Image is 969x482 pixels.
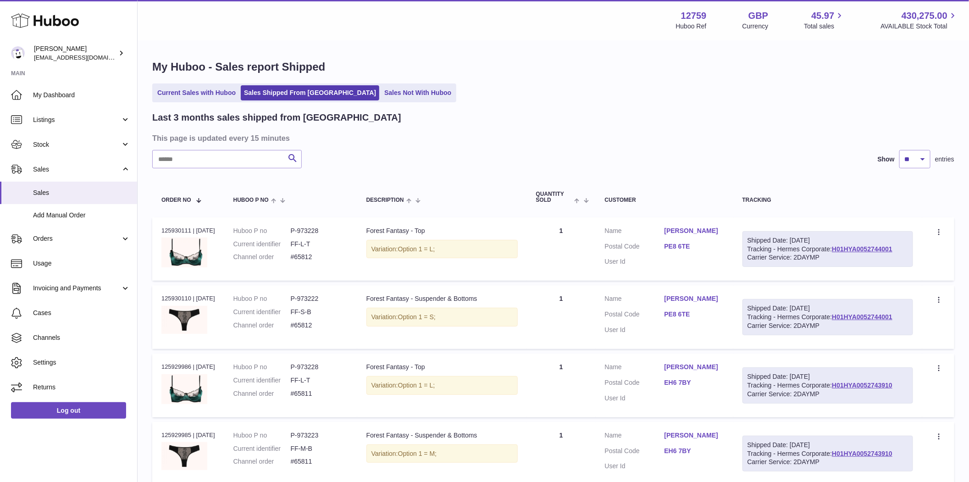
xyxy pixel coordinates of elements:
[527,217,596,281] td: 1
[832,450,892,457] a: H01HYA0052743910
[664,294,724,303] a: [PERSON_NAME]
[366,197,404,203] span: Description
[748,458,908,466] div: Carrier Service: 2DAYMP
[536,191,572,203] span: Quantity Sold
[33,165,121,174] span: Sales
[33,284,121,293] span: Invoicing and Payments
[233,431,291,440] dt: Huboo P no
[664,431,724,440] a: [PERSON_NAME]
[161,431,215,439] div: 125929985 | [DATE]
[233,363,291,371] dt: Huboo P no
[748,253,908,262] div: Carrier Service: 2DAYMP
[33,140,121,149] span: Stock
[33,358,130,367] span: Settings
[34,54,135,61] span: [EMAIL_ADDRESS][DOMAIN_NAME]
[664,310,724,319] a: PE8 6TE
[161,306,207,334] img: 127591716467637.png
[748,236,908,245] div: Shipped Date: [DATE]
[291,363,348,371] dd: P-973228
[742,231,914,267] div: Tracking - Hermes Corporate:
[381,85,454,100] a: Sales Not With Huboo
[291,308,348,316] dd: FF-S-B
[605,197,724,203] div: Customer
[804,10,845,31] a: 45.97 Total sales
[664,242,724,251] a: PE8 6TE
[605,257,664,266] dt: User Id
[161,442,207,470] img: 127591716467632.png
[11,402,126,419] a: Log out
[880,10,958,31] a: 430,275.00 AVAILABLE Stock Total
[605,310,664,321] dt: Postal Code
[33,188,130,197] span: Sales
[161,238,207,267] img: 127591716467541.png
[398,450,437,457] span: Option 1 = M;
[33,116,121,124] span: Listings
[748,304,908,313] div: Shipped Date: [DATE]
[366,294,518,303] div: Forest Fantasy - Suspender & Bottoms
[233,227,291,235] dt: Huboo P no
[748,441,908,449] div: Shipped Date: [DATE]
[152,60,954,74] h1: My Huboo - Sales report Shipped
[605,294,664,305] dt: Name
[34,44,116,62] div: [PERSON_NAME]
[33,309,130,317] span: Cases
[291,227,348,235] dd: P-973228
[233,389,291,398] dt: Channel order
[291,444,348,453] dd: FF-M-B
[748,390,908,399] div: Carrier Service: 2DAYMP
[161,363,215,371] div: 125929986 | [DATE]
[605,326,664,334] dt: User Id
[742,197,914,203] div: Tracking
[748,10,768,22] strong: GBP
[398,382,435,389] span: Option 1 = L;
[605,242,664,253] dt: Postal Code
[664,363,724,371] a: [PERSON_NAME]
[605,394,664,403] dt: User Id
[233,240,291,249] dt: Current identifier
[804,22,845,31] span: Total sales
[605,363,664,374] dt: Name
[398,313,436,321] span: Option 1 = S;
[366,308,518,327] div: Variation:
[366,376,518,395] div: Variation:
[366,227,518,235] div: Forest Fantasy - Top
[33,234,121,243] span: Orders
[935,155,954,164] span: entries
[241,85,379,100] a: Sales Shipped From [GEOGRAPHIC_DATA]
[366,431,518,440] div: Forest Fantasy - Suspender & Bottoms
[527,354,596,417] td: 1
[233,197,269,203] span: Huboo P no
[664,378,724,387] a: EH6 7BY
[291,240,348,249] dd: FF-L-T
[152,133,952,143] h3: This page is updated every 15 minutes
[291,376,348,385] dd: FF-L-T
[233,321,291,330] dt: Channel order
[291,389,348,398] dd: #65811
[605,378,664,389] dt: Postal Code
[161,197,191,203] span: Order No
[664,227,724,235] a: [PERSON_NAME]
[152,111,401,124] h2: Last 3 months sales shipped from [GEOGRAPHIC_DATA]
[161,227,215,235] div: 125930111 | [DATE]
[233,457,291,466] dt: Channel order
[742,22,769,31] div: Currency
[291,457,348,466] dd: #65811
[742,367,914,404] div: Tracking - Hermes Corporate:
[676,22,707,31] div: Huboo Ref
[291,431,348,440] dd: P-973223
[291,253,348,261] dd: #65812
[832,245,892,253] a: H01HYA0052744001
[605,462,664,471] dt: User Id
[664,447,724,455] a: EH6 7BY
[527,285,596,349] td: 1
[291,294,348,303] dd: P-973222
[605,227,664,238] dt: Name
[161,294,215,303] div: 125930110 | [DATE]
[33,383,130,392] span: Returns
[233,376,291,385] dt: Current identifier
[811,10,834,22] span: 45.97
[366,444,518,463] div: Variation:
[748,372,908,381] div: Shipped Date: [DATE]
[605,431,664,442] dt: Name
[366,363,518,371] div: Forest Fantasy - Top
